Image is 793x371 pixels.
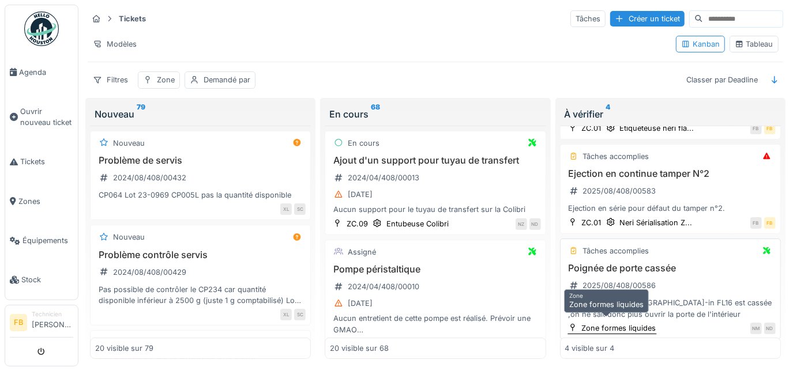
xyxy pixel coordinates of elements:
[21,274,73,285] span: Stock
[583,185,656,196] div: 2025/08/408/00583
[582,323,656,334] div: Zone formes liquides
[348,281,419,292] div: 2024/04/408/00010
[681,39,720,50] div: Kanban
[565,297,776,319] div: La poignée de la [GEOGRAPHIC_DATA]-in FL16 est cassée ,on ne sait donc plus ouvrir la porte de l'...
[386,218,449,229] div: Entubeuse Colibri
[565,203,776,214] div: Ejection en série pour défaut du tamper n°2.
[5,221,78,260] a: Équipements
[620,217,693,228] div: Neri Sérialisation Z...
[157,74,175,85] div: Zone
[330,343,389,354] div: 20 visible sur 68
[735,39,773,50] div: Tableau
[529,218,541,230] div: ND
[114,13,151,24] strong: Tickets
[750,323,762,334] div: NM
[348,298,373,309] div: [DATE]
[570,10,606,27] div: Tâches
[18,196,73,207] span: Zones
[348,189,373,200] div: [DATE]
[330,313,540,335] div: Aucun entretient de cette pompe est réalisé. Prévoir une GMAO Ajouter cette équipement dans la li...
[330,204,540,215] div: Aucun support pour le tuyau de transfert sur la Colibri
[750,217,762,229] div: FB
[582,217,602,228] div: ZC.01
[764,123,776,134] div: FB
[95,249,306,260] h3: Problème contrôle servis
[95,190,306,200] div: CP064 Lot 23-0969 CP005L pas la quantité disponible
[5,181,78,221] a: Zones
[606,107,611,121] sup: 4
[582,123,602,134] div: ZC.01
[204,74,250,85] div: Demandé par
[330,264,540,275] h3: Pompe péristaltique
[113,138,145,149] div: Nouveau
[764,217,776,229] div: FB
[565,168,776,179] h3: Ejection en continue tamper N°2
[20,106,73,128] span: Ouvrir nouveau ticket
[280,203,292,215] div: XL
[565,343,615,354] div: 4 visible sur 4
[20,156,73,167] span: Tickets
[113,267,186,278] div: 2024/08/408/00429
[516,218,527,230] div: NZ
[347,218,368,229] div: ZC.09
[19,67,73,78] span: Agenda
[137,107,145,121] sup: 79
[620,123,694,134] div: Etiqueteuse neri fla...
[565,263,776,274] h3: Poignée de porte cassée
[569,292,644,299] h6: Zone
[95,107,306,121] div: Nouveau
[329,107,541,121] div: En cours
[10,310,73,338] a: FB Technicien[PERSON_NAME]
[22,235,73,246] span: Équipements
[564,289,649,313] div: Zone formes liquides
[113,172,186,183] div: 2024/08/408/00432
[294,203,306,215] div: SC
[95,343,153,354] div: 20 visible sur 79
[5,92,78,142] a: Ouvrir nouveau ticket
[95,284,306,306] div: Pas possible de contrôler le CP234 car quantité disponible inférieur à 2500 g (juste 1 g comptabi...
[294,309,306,320] div: SC
[88,71,133,88] div: Filtres
[280,309,292,320] div: XL
[348,247,376,258] div: Assigné
[583,245,649,256] div: Tâches accomplies
[681,71,764,88] div: Classer par Deadline
[10,314,27,331] li: FB
[610,11,685,26] div: Créer un ticket
[583,151,649,162] div: Tâches accomplies
[348,172,419,183] div: 2024/04/408/00013
[88,36,142,52] div: Modèles
[95,155,306,166] h3: Problème de servis
[32,310,73,319] div: Technicien
[764,323,776,334] div: ND
[371,107,380,121] sup: 68
[113,232,145,243] div: Nouveau
[583,280,656,291] div: 2025/08/408/00586
[348,138,379,149] div: En cours
[32,310,73,335] li: [PERSON_NAME]
[5,260,78,300] a: Stock
[565,107,776,121] div: À vérifier
[750,123,762,134] div: FB
[330,155,540,166] h3: Ajout d'un support pour tuyau de transfert
[5,52,78,92] a: Agenda
[24,12,59,46] img: Badge_color-CXgf-gQk.svg
[5,142,78,181] a: Tickets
